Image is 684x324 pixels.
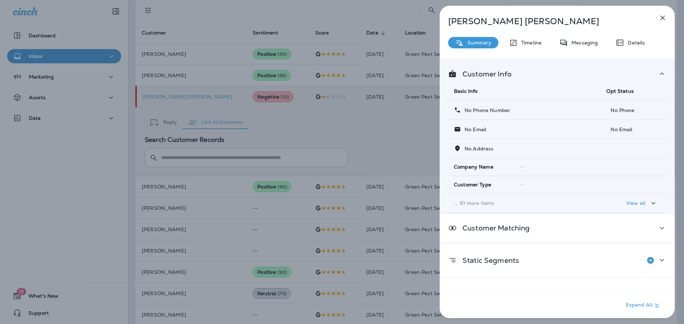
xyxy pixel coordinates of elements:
p: No Email [461,127,486,132]
button: View all [623,197,660,210]
span: Opt Status [606,88,633,94]
p: Customer Matching [457,225,530,231]
p: View all [626,200,646,206]
p: ... 61 more items [454,200,595,206]
p: Static Segments [457,257,519,263]
p: Customer Info [457,71,512,77]
button: Expand All [623,299,664,312]
p: No Phone Number [461,107,510,113]
p: Timeline [518,40,541,46]
p: Expand All [626,301,661,310]
p: [PERSON_NAME] [PERSON_NAME] [448,16,643,26]
span: Company Name [454,164,493,170]
p: No Address [461,146,493,152]
p: Summary [464,40,491,46]
span: -- [519,181,524,188]
p: No Email [606,127,660,132]
span: -- [519,164,524,170]
p: Messaging [568,40,598,46]
button: Add to Static Segment [643,253,658,267]
p: Details [624,40,645,46]
span: Customer Type [454,182,491,188]
span: Basic Info [454,88,477,94]
p: No Phone [606,107,660,113]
